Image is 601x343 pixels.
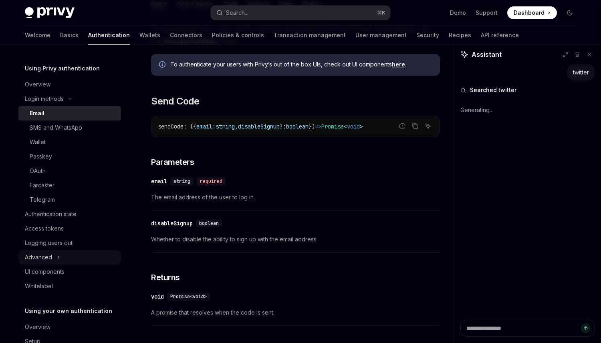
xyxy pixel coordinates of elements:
[158,123,184,130] span: sendCode
[286,123,309,130] span: boolean
[18,221,121,236] a: Access tokens
[151,156,194,168] span: Parameters
[460,86,595,94] button: Searched twitter
[25,306,112,316] h5: Using your own authentication
[30,123,82,132] div: SMS and WhatsApp
[18,265,121,279] a: UI components
[25,64,100,73] h5: Using Privy authentication
[151,235,440,244] span: Whether to disable the ability to sign up with the email address.
[170,60,432,68] span: To authenticate your users with Privy’s out of the box UIs, check out UI components .
[25,253,52,262] div: Advanced
[470,86,516,94] span: Searched twitter
[25,322,50,332] div: Overview
[18,279,121,293] a: Whitelabel
[460,100,595,120] div: Generating..
[18,77,121,92] a: Overview
[30,108,44,118] div: Email
[25,26,50,45] a: Welcome
[238,123,280,130] span: disableSignup
[18,236,121,250] a: Logging users out
[347,123,360,130] span: void
[18,106,121,120] a: Email
[216,123,235,130] span: string
[18,164,121,178] a: OAuth
[18,193,121,207] a: Telegram
[472,50,502,59] span: Assistant
[18,149,121,164] a: Passkey
[151,95,200,108] span: Send Code
[18,207,121,221] a: Authentication state
[173,178,190,185] span: string
[397,121,407,131] button: Report incorrect code
[18,320,121,334] a: Overview
[274,26,346,45] a: Transaction management
[199,220,219,227] span: boolean
[30,195,55,205] div: Telegram
[18,120,121,135] a: SMS and WhatsApp
[25,224,64,233] div: Access tokens
[423,121,433,131] button: Ask AI
[360,123,363,130] span: >
[25,7,75,18] img: dark logo
[309,123,315,130] span: })
[481,26,519,45] a: API reference
[450,9,466,17] a: Demo
[392,61,405,68] a: here
[184,123,196,130] span: : ({
[139,26,160,45] a: Wallets
[30,181,54,190] div: Farcaster
[30,152,52,161] div: Passkey
[563,6,576,19] button: Toggle dark mode
[18,250,121,265] button: Toggle Advanced section
[197,177,226,185] div: required
[25,94,64,104] div: Login methods
[151,308,440,317] span: A promise that resolves when the code is sent.
[315,123,321,130] span: =>
[88,26,130,45] a: Authentication
[18,178,121,193] a: Farcaster
[460,320,595,337] textarea: Ask a question...
[211,6,390,20] button: Open search
[321,123,344,130] span: Promise
[18,92,121,106] button: Toggle Login methods section
[25,281,53,291] div: Whitelabel
[25,209,77,219] div: Authentication state
[151,177,167,185] div: email
[151,193,440,202] span: The email address of the user to log in.
[30,166,46,176] div: OAuth
[212,123,216,130] span: :
[170,26,202,45] a: Connectors
[507,6,557,19] a: Dashboard
[514,9,545,17] span: Dashboard
[25,80,50,89] div: Overview
[30,137,46,147] div: Wallet
[410,121,420,131] button: Copy the contents from the code block
[280,123,286,130] span: ?:
[581,323,591,333] button: Send message
[60,26,79,45] a: Basics
[170,293,207,300] span: Promise<void>
[449,26,471,45] a: Recipes
[355,26,407,45] a: User management
[151,293,164,301] div: void
[416,26,439,45] a: Security
[18,135,121,149] a: Wallet
[25,267,65,277] div: UI components
[151,219,193,227] div: disableSignup
[476,9,498,17] a: Support
[235,123,238,130] span: ,
[573,68,589,76] div: twitter
[151,272,180,283] span: Returns
[377,10,385,16] span: ⌘ K
[25,238,73,248] div: Logging users out
[159,61,167,69] svg: Info
[344,123,347,130] span: <
[212,26,264,45] a: Policies & controls
[196,123,212,130] span: email
[226,8,248,18] div: Search...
